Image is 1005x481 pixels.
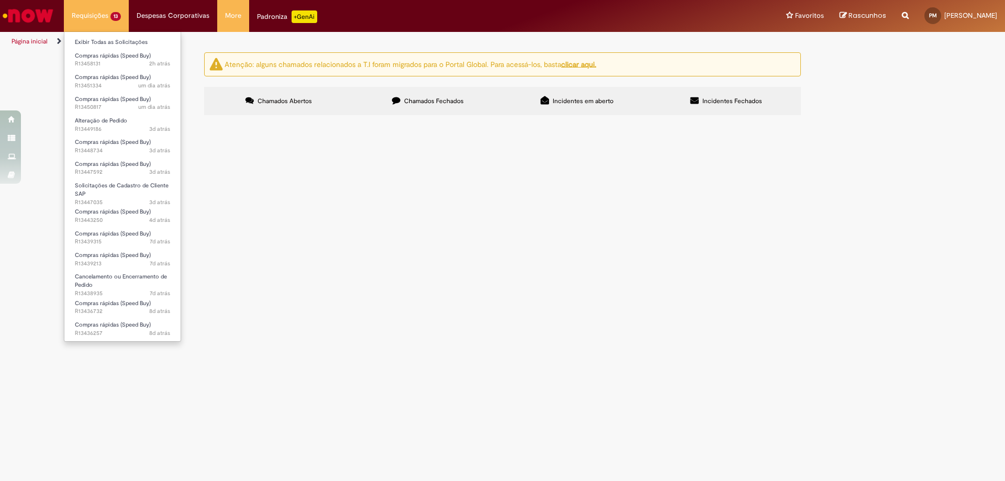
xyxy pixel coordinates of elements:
[12,37,48,46] a: Página inicial
[75,182,169,198] span: Solicitações de Cadastro de Cliente SAP
[75,60,170,68] span: R13458131
[150,260,170,267] span: 7d atrás
[149,307,170,315] time: 21/08/2025 14:50:40
[149,125,170,133] time: 26/08/2025 15:42:01
[64,94,181,113] a: Aberto R13450817 : Compras rápidas (Speed Buy)
[75,230,151,238] span: Compras rápidas (Speed Buy)
[75,273,167,289] span: Cancelamento ou Encerramento de Pedido
[64,31,181,342] ul: Requisições
[64,250,181,269] a: Aberto R13439213 : Compras rápidas (Speed Buy)
[702,97,762,105] span: Incidentes Fechados
[75,260,170,268] span: R13439213
[64,137,181,156] a: Aberto R13448734 : Compras rápidas (Speed Buy)
[138,103,170,111] time: 27/08/2025 08:52:08
[292,10,317,23] p: +GenAi
[138,82,170,90] span: um dia atrás
[64,206,181,226] a: Aberto R13443250 : Compras rápidas (Speed Buy)
[75,125,170,133] span: R13449186
[138,103,170,111] span: um dia atrás
[150,238,170,245] span: 7d atrás
[149,198,170,206] span: 3d atrás
[149,60,170,68] span: 2h atrás
[8,32,662,51] ul: Trilhas de página
[149,168,170,176] span: 3d atrás
[929,12,937,19] span: PM
[64,319,181,339] a: Aberto R13436257 : Compras rápidas (Speed Buy)
[75,208,151,216] span: Compras rápidas (Speed Buy)
[72,10,108,21] span: Requisições
[225,10,241,21] span: More
[150,238,170,245] time: 22/08/2025 11:10:30
[944,11,997,20] span: [PERSON_NAME]
[75,329,170,338] span: R13436257
[149,60,170,68] time: 28/08/2025 14:11:13
[64,115,181,135] a: Aberto R13449186 : Alteração de Pedido
[225,59,596,69] ng-bind-html: Atenção: alguns chamados relacionados a T.I foram migrados para o Portal Global. Para acessá-los,...
[149,216,170,224] time: 25/08/2025 10:05:53
[75,82,170,90] span: R13451334
[75,307,170,316] span: R13436732
[840,11,886,21] a: Rascunhos
[64,37,181,48] a: Exibir Todas as Solicitações
[149,307,170,315] span: 8d atrás
[75,95,151,103] span: Compras rápidas (Speed Buy)
[257,10,317,23] div: Padroniza
[149,329,170,337] span: 8d atrás
[110,12,121,21] span: 13
[75,168,170,176] span: R13447592
[64,72,181,91] a: Aberto R13451334 : Compras rápidas (Speed Buy)
[848,10,886,20] span: Rascunhos
[75,147,170,155] span: R13448734
[64,159,181,178] a: Aberto R13447592 : Compras rápidas (Speed Buy)
[75,103,170,111] span: R13450817
[75,289,170,298] span: R13438935
[149,125,170,133] span: 3d atrás
[75,238,170,246] span: R13439315
[553,97,613,105] span: Incidentes em aberto
[149,147,170,154] time: 26/08/2025 14:39:01
[149,147,170,154] span: 3d atrás
[149,329,170,337] time: 21/08/2025 13:23:26
[64,180,181,203] a: Aberto R13447035 : Solicitações de Cadastro de Cliente SAP
[75,138,151,146] span: Compras rápidas (Speed Buy)
[150,289,170,297] time: 22/08/2025 10:09:36
[149,198,170,206] time: 26/08/2025 09:36:27
[75,321,151,329] span: Compras rápidas (Speed Buy)
[258,97,312,105] span: Chamados Abertos
[138,82,170,90] time: 27/08/2025 10:09:50
[149,216,170,224] span: 4d atrás
[75,52,151,60] span: Compras rápidas (Speed Buy)
[64,271,181,294] a: Aberto R13438935 : Cancelamento ou Encerramento de Pedido
[795,10,824,21] span: Favoritos
[64,50,181,70] a: Aberto R13458131 : Compras rápidas (Speed Buy)
[149,168,170,176] time: 26/08/2025 10:54:09
[75,198,170,207] span: R13447035
[75,299,151,307] span: Compras rápidas (Speed Buy)
[1,5,55,26] img: ServiceNow
[64,228,181,248] a: Aberto R13439315 : Compras rápidas (Speed Buy)
[137,10,209,21] span: Despesas Corporativas
[75,73,151,81] span: Compras rápidas (Speed Buy)
[75,216,170,225] span: R13443250
[75,251,151,259] span: Compras rápidas (Speed Buy)
[64,298,181,317] a: Aberto R13436732 : Compras rápidas (Speed Buy)
[150,289,170,297] span: 7d atrás
[75,160,151,168] span: Compras rápidas (Speed Buy)
[561,59,596,69] a: clicar aqui.
[150,260,170,267] time: 22/08/2025 10:57:05
[404,97,464,105] span: Chamados Fechados
[75,117,127,125] span: Alteração de Pedido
